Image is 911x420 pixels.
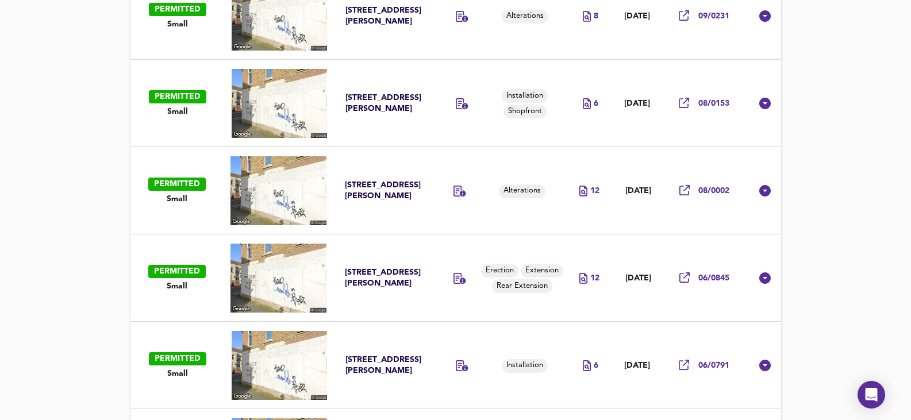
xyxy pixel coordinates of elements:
div: PERMITTED [148,178,206,191]
svg: Show Details [758,184,772,198]
div: [STREET_ADDRESS][PERSON_NAME] [345,267,425,289]
div: Alterations [499,184,545,198]
svg: Show Details [758,97,772,110]
span: 08/0153 [698,98,729,109]
span: 6 [594,360,598,371]
svg: Show Details [758,359,772,372]
span: Small [167,281,187,292]
span: [DATE] [624,361,650,371]
span: 09/0231 [698,11,729,22]
div: Rear Extension [492,279,552,293]
svg: Show Details [758,271,772,285]
span: Alterations [499,186,545,196]
span: Small [167,368,188,379]
div: PERMITTED [148,265,206,278]
span: Alterations [502,11,548,22]
span: Erection [481,265,518,276]
span: Small [167,106,188,117]
span: [DATE] [625,186,651,196]
div: [STREET_ADDRESS][PERSON_NAME] [345,355,426,376]
span: Rear Extension [492,281,552,292]
div: Rebuilding of front elevation including installation of balconies at first floor level. [456,360,468,373]
span: Extension [521,265,563,276]
img: streetview [232,331,328,400]
div: [STREET_ADDRESS][PERSON_NAME] [345,5,426,27]
div: Shopfront [503,105,547,118]
div: PERMITTEDSmall[STREET_ADDRESS][PERSON_NAME]Alterations12[DATE]08/0002 [130,147,781,234]
span: 08/0002 [698,186,729,196]
span: [DATE] [625,273,651,283]
div: Installation [502,359,548,373]
span: 12 [590,273,599,284]
div: Extension [521,264,563,278]
img: streetview [232,69,328,138]
div: PERMITTEDSmall[STREET_ADDRESS][PERSON_NAME]InstallationShopfront6[DATE]08/0153 [130,60,781,147]
div: External alterations and use of premises as altered as three dwellinghouses. [453,186,466,199]
span: Installation [502,360,548,371]
span: Shopfront [503,106,547,117]
div: PERMITTEDSmall[STREET_ADDRESS][PERSON_NAME]ErectionExtensionRear Extension12[DATE]06/0845 [130,234,781,322]
span: 12 [590,186,599,196]
svg: Show Details [758,9,772,23]
div: PERMITTED [149,352,206,365]
span: Installation [502,91,548,102]
img: streetview [230,156,326,225]
div: Installation of new shopfront. [456,98,468,111]
div: Erection [481,264,518,278]
div: PERMITTED [149,3,206,16]
span: 06/0845 [698,273,729,284]
div: Installation [502,89,548,103]
div: Open Intercom Messenger [858,381,885,409]
span: [DATE] [624,99,650,109]
span: Small [167,19,188,30]
div: Alterations [502,10,548,24]
div: External alterations and use of premises as altered as 3 self contained permanent flats. [456,11,468,24]
div: PERMITTEDSmall[STREET_ADDRESS][PERSON_NAME]Installation6[DATE]06/0791 [130,322,781,409]
div: PERMITTED [149,90,206,103]
div: Erection of single storey front and rear extensions. [453,273,466,286]
span: 6 [594,98,598,109]
span: 06/0791 [698,360,729,371]
span: [DATE] [624,11,650,21]
div: [STREET_ADDRESS][PERSON_NAME] [345,180,425,202]
img: streetview [230,244,326,313]
span: 8 [594,11,598,22]
span: Small [167,194,187,205]
div: [STREET_ADDRESS][PERSON_NAME] [345,93,426,114]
